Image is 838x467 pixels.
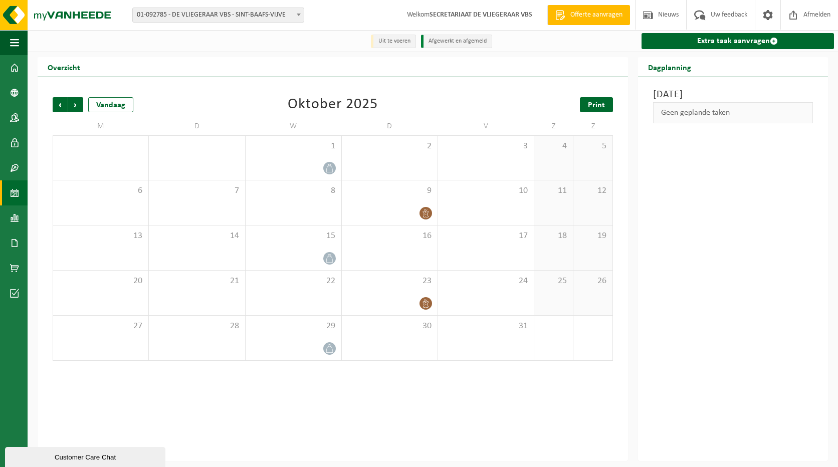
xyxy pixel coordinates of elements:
[251,230,336,242] span: 15
[443,321,529,332] span: 31
[653,102,813,123] div: Geen geplande taken
[154,321,240,332] span: 28
[438,117,534,135] td: V
[347,276,433,287] span: 23
[588,101,605,109] span: Print
[347,185,433,196] span: 9
[68,97,83,112] span: Volgende
[154,230,240,242] span: 14
[149,117,245,135] td: D
[578,185,607,196] span: 12
[539,276,568,287] span: 25
[251,185,336,196] span: 8
[154,185,240,196] span: 7
[573,117,612,135] td: Z
[133,8,304,22] span: 01-092785 - DE VLIEGERAAR VBS - SINT-BAAFS-VIJVE
[539,141,568,152] span: 4
[653,87,813,102] h3: [DATE]
[5,445,167,467] iframe: chat widget
[371,35,416,48] li: Uit te voeren
[154,276,240,287] span: 21
[58,276,143,287] span: 20
[421,35,492,48] li: Afgewerkt en afgemeld
[568,10,625,20] span: Offerte aanvragen
[58,230,143,242] span: 13
[578,276,607,287] span: 26
[132,8,304,23] span: 01-092785 - DE VLIEGERAAR VBS - SINT-BAAFS-VIJVE
[539,230,568,242] span: 18
[53,117,149,135] td: M
[638,57,701,77] h2: Dagplanning
[443,276,529,287] span: 24
[539,185,568,196] span: 11
[578,230,607,242] span: 19
[580,97,613,112] a: Print
[246,117,342,135] td: W
[38,57,90,77] h2: Overzicht
[547,5,630,25] a: Offerte aanvragen
[53,97,68,112] span: Vorige
[288,97,378,112] div: Oktober 2025
[578,141,607,152] span: 5
[443,141,529,152] span: 3
[347,141,433,152] span: 2
[88,97,133,112] div: Vandaag
[342,117,438,135] td: D
[534,117,573,135] td: Z
[251,276,336,287] span: 22
[251,321,336,332] span: 29
[58,321,143,332] span: 27
[251,141,336,152] span: 1
[443,185,529,196] span: 10
[347,321,433,332] span: 30
[443,230,529,242] span: 17
[347,230,433,242] span: 16
[58,185,143,196] span: 6
[430,11,532,19] strong: SECRETARIAAT DE VLIEGERAAR VBS
[642,33,834,49] a: Extra taak aanvragen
